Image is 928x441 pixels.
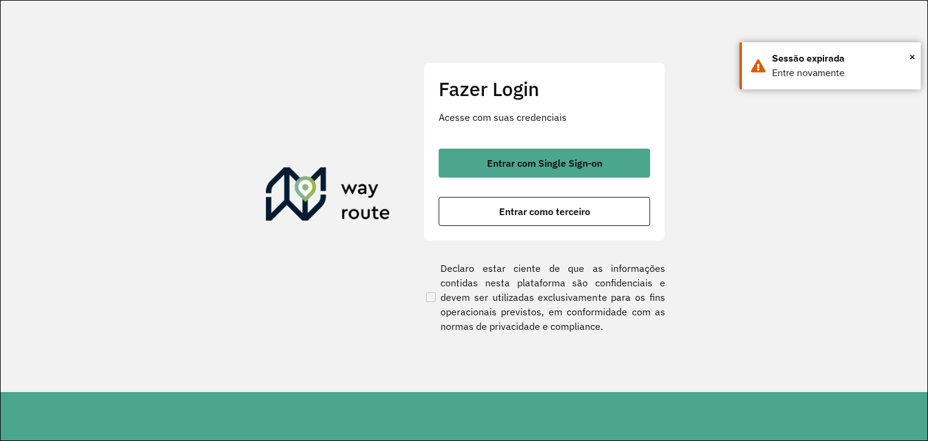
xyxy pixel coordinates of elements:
label: Declaro estar ciente de que as informações contidas nesta plataforma são confidenciais e devem se... [424,261,665,333]
span: × [909,48,915,66]
button: button [439,197,650,226]
p: Acesse com suas credenciais [439,110,650,124]
button: Close [909,48,915,66]
img: Roteirizador AmbevTech [266,167,390,225]
button: button [439,149,650,178]
span: Entrar com Single Sign-on [487,158,602,168]
span: Entrar como terceiro [499,207,590,216]
div: Sessão expirada [772,51,912,66]
div: Entre novamente [772,66,912,80]
h2: Fazer Login [439,77,650,100]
